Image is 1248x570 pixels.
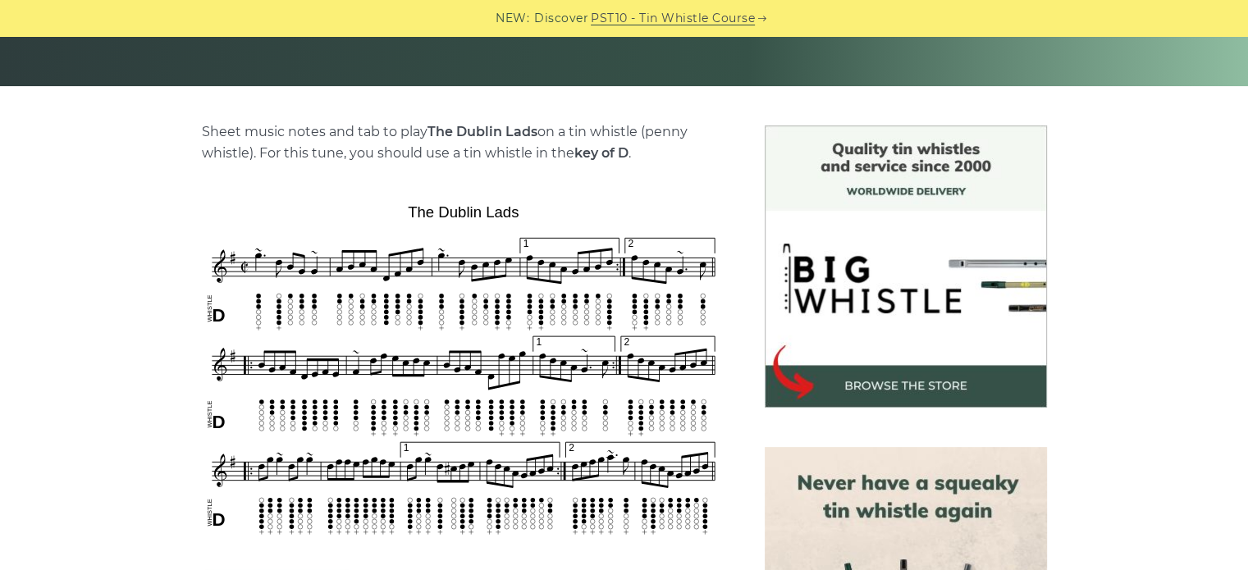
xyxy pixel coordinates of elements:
img: BigWhistle Tin Whistle Store [765,125,1047,408]
img: The Dublin Lads Tin Whistle Tabs & Sheet Music [202,198,725,539]
a: PST10 - Tin Whistle Course [591,9,755,28]
strong: key of D [574,145,629,161]
p: Sheet music notes and tab to play on a tin whistle (penny whistle). For this tune, you should use... [202,121,725,164]
span: NEW: [496,9,529,28]
strong: The Dublin Lads [427,124,537,139]
span: Discover [534,9,588,28]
